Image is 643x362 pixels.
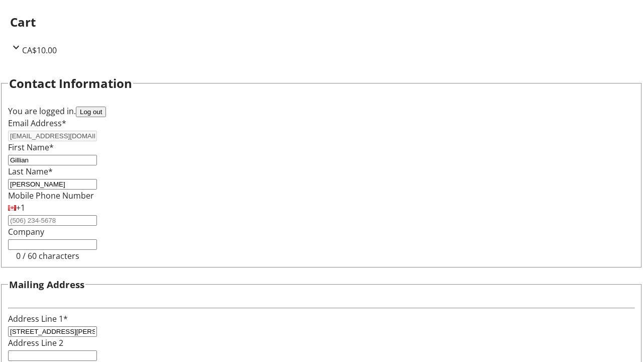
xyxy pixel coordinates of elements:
label: Address Line 2 [8,337,63,348]
div: You are logged in. [8,105,635,117]
label: Mobile Phone Number [8,190,94,201]
span: CA$10.00 [22,45,57,56]
label: Last Name* [8,166,53,177]
h2: Cart [10,13,633,31]
label: First Name* [8,142,54,153]
button: Log out [76,107,106,117]
input: (506) 234-5678 [8,215,97,226]
h3: Mailing Address [9,278,84,292]
label: Company [8,226,44,237]
label: Email Address* [8,118,66,129]
input: Address [8,326,97,337]
h2: Contact Information [9,74,132,93]
tr-character-limit: 0 / 60 characters [16,250,79,261]
label: Address Line 1* [8,313,68,324]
